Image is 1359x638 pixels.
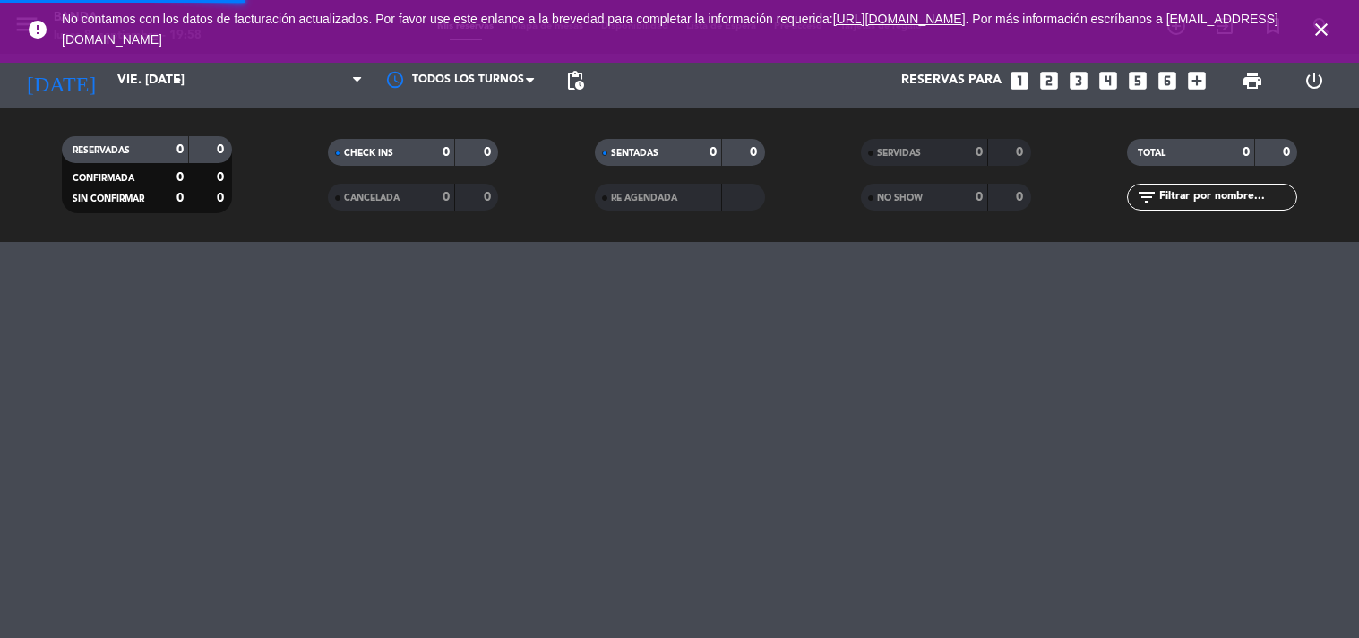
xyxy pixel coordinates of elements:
[1156,69,1179,92] i: looks_6
[1185,69,1208,92] i: add_box
[1136,186,1157,208] i: filter_list
[877,149,921,158] span: SERVIDAS
[1303,70,1325,91] i: power_settings_new
[217,143,228,156] strong: 0
[1037,69,1061,92] i: looks_two
[484,191,495,203] strong: 0
[564,70,586,91] span: pending_actions
[176,171,184,184] strong: 0
[1242,70,1263,91] span: print
[62,12,1278,47] a: . Por más información escríbanos a [EMAIL_ADDRESS][DOMAIN_NAME]
[1097,69,1120,92] i: looks_4
[833,12,966,26] a: [URL][DOMAIN_NAME]
[73,194,144,203] span: SIN CONFIRMAR
[1016,146,1027,159] strong: 0
[1016,191,1027,203] strong: 0
[1138,149,1165,158] span: TOTAL
[1126,69,1149,92] i: looks_5
[611,149,658,158] span: SENTADAS
[1157,187,1296,207] input: Filtrar por nombre...
[176,192,184,204] strong: 0
[1284,54,1346,108] div: LOG OUT
[443,146,450,159] strong: 0
[611,194,677,203] span: RE AGENDADA
[976,146,983,159] strong: 0
[62,12,1278,47] span: No contamos con los datos de facturación actualizados. Por favor use este enlance a la brevedad p...
[217,192,228,204] strong: 0
[73,174,134,183] span: CONFIRMADA
[1283,146,1294,159] strong: 0
[167,70,188,91] i: arrow_drop_down
[484,146,495,159] strong: 0
[13,61,108,100] i: [DATE]
[27,19,48,40] i: error
[976,191,983,203] strong: 0
[877,194,923,203] span: NO SHOW
[1067,69,1090,92] i: looks_3
[750,146,761,159] strong: 0
[73,146,130,155] span: RESERVADAS
[443,191,450,203] strong: 0
[1311,19,1332,40] i: close
[344,194,400,203] span: CANCELADA
[217,171,228,184] strong: 0
[1243,146,1250,159] strong: 0
[901,73,1002,88] span: Reservas para
[176,143,184,156] strong: 0
[710,146,717,159] strong: 0
[344,149,393,158] span: CHECK INS
[1008,69,1031,92] i: looks_one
